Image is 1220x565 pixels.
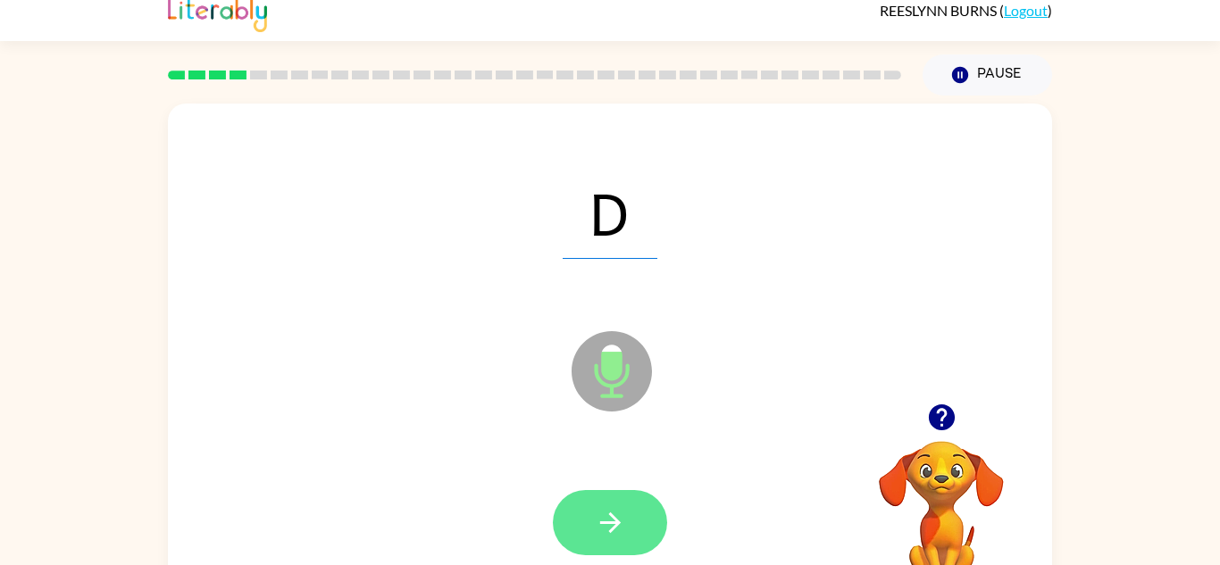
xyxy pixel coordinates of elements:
[563,166,657,259] span: D
[1004,2,1048,19] a: Logout
[880,2,1052,19] div: ( )
[923,54,1052,96] button: Pause
[880,2,999,19] span: REESLYNN BURNS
